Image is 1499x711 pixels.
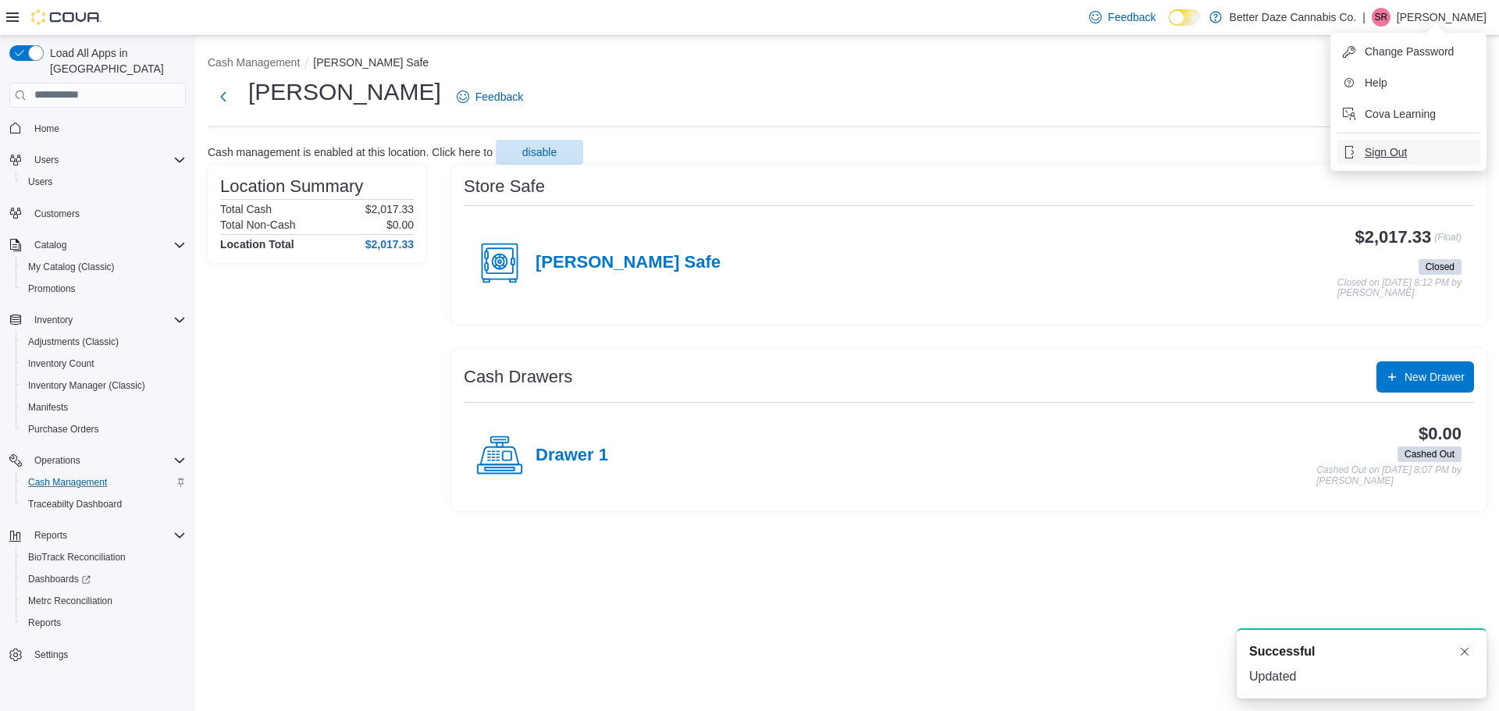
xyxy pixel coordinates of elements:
a: Cash Management [22,473,113,492]
button: Home [3,117,192,140]
img: Cova [31,9,101,25]
span: Dashboards [28,573,91,585]
h4: $2,017.33 [365,238,414,251]
span: Inventory Count [22,354,186,373]
span: BioTrack Reconciliation [28,551,126,563]
span: Change Password [1365,44,1454,59]
span: Cashed Out [1398,446,1462,462]
span: Settings [34,649,68,661]
button: Purchase Orders [16,418,192,440]
p: $2,017.33 [365,203,414,215]
span: Promotions [28,283,76,295]
span: Reports [34,529,67,542]
span: Reports [28,617,61,629]
button: Inventory [3,309,192,331]
span: Catalog [34,239,66,251]
span: Promotions [22,279,186,298]
p: Better Daze Cannabis Co. [1230,8,1357,27]
span: Traceabilty Dashboard [28,498,122,510]
button: [PERSON_NAME] Safe [313,56,429,69]
span: SR [1375,8,1388,27]
a: Feedback [450,81,529,112]
button: Sign Out [1337,140,1480,165]
h3: Location Summary [220,177,363,196]
span: Cova Learning [1365,106,1436,122]
span: Adjustments (Classic) [28,336,119,348]
span: Inventory [34,314,73,326]
span: Closed [1426,260,1454,274]
span: BioTrack Reconciliation [22,548,186,567]
span: My Catalog (Classic) [28,261,115,273]
a: Adjustments (Classic) [22,332,125,351]
span: Customers [28,204,186,223]
span: Sign Out [1365,144,1407,160]
span: Adjustments (Classic) [22,332,186,351]
a: Home [28,119,66,138]
button: Help [1337,70,1480,95]
button: Reports [28,526,73,545]
button: Dismiss toast [1455,642,1474,661]
span: Purchase Orders [28,423,99,435]
a: Dashboards [16,568,192,590]
a: Users [22,172,59,191]
h4: Drawer 1 [536,446,608,466]
button: Reports [3,524,192,546]
h3: $0.00 [1419,425,1462,443]
p: | [1362,8,1365,27]
button: Next [208,81,239,112]
p: (Float) [1434,228,1462,256]
span: Metrc Reconciliation [28,595,112,607]
a: Inventory Count [22,354,101,373]
a: Feedback [1083,2,1162,33]
span: Settings [28,645,186,664]
a: Manifests [22,398,74,417]
button: Customers [3,202,192,225]
a: Settings [28,645,74,664]
button: Catalog [28,236,73,254]
span: New Drawer [1405,369,1465,385]
a: Inventory Manager (Classic) [22,376,151,395]
span: My Catalog (Classic) [22,258,186,276]
button: Manifests [16,396,192,418]
button: Adjustments (Classic) [16,331,192,353]
span: Home [34,123,59,135]
button: Operations [3,450,192,471]
span: Users [28,176,52,188]
h3: Cash Drawers [464,368,572,386]
span: Cashed Out [1405,447,1454,461]
span: Manifests [22,398,186,417]
span: Dashboards [22,570,186,588]
button: Inventory Count [16,353,192,375]
span: Traceabilty Dashboard [22,495,186,514]
span: Closed [1419,259,1462,275]
button: Operations [28,451,87,470]
h3: Store Safe [464,177,545,196]
a: Reports [22,613,67,632]
a: Purchase Orders [22,420,105,439]
h3: $2,017.33 [1355,228,1432,247]
span: Reports [22,613,186,632]
span: Load All Apps in [GEOGRAPHIC_DATA] [44,45,186,76]
p: $0.00 [386,219,414,231]
button: Traceabilty Dashboard [16,493,192,515]
button: disable [496,140,583,165]
span: Inventory Manager (Classic) [28,379,145,392]
span: Feedback [1108,9,1155,25]
a: My Catalog (Classic) [22,258,121,276]
span: Feedback [475,89,523,105]
button: Change Password [1337,39,1480,64]
span: Purchase Orders [22,420,186,439]
span: Help [1365,75,1387,91]
div: Steven Reyes [1372,8,1390,27]
button: BioTrack Reconciliation [16,546,192,568]
span: Operations [28,451,186,470]
button: Users [28,151,65,169]
span: Users [28,151,186,169]
span: Inventory Manager (Classic) [22,376,186,395]
a: Metrc Reconciliation [22,592,119,610]
h4: [PERSON_NAME] Safe [536,253,721,273]
a: Customers [28,204,86,223]
span: Users [34,154,59,166]
button: Inventory [28,311,79,329]
span: Reports [28,526,186,545]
